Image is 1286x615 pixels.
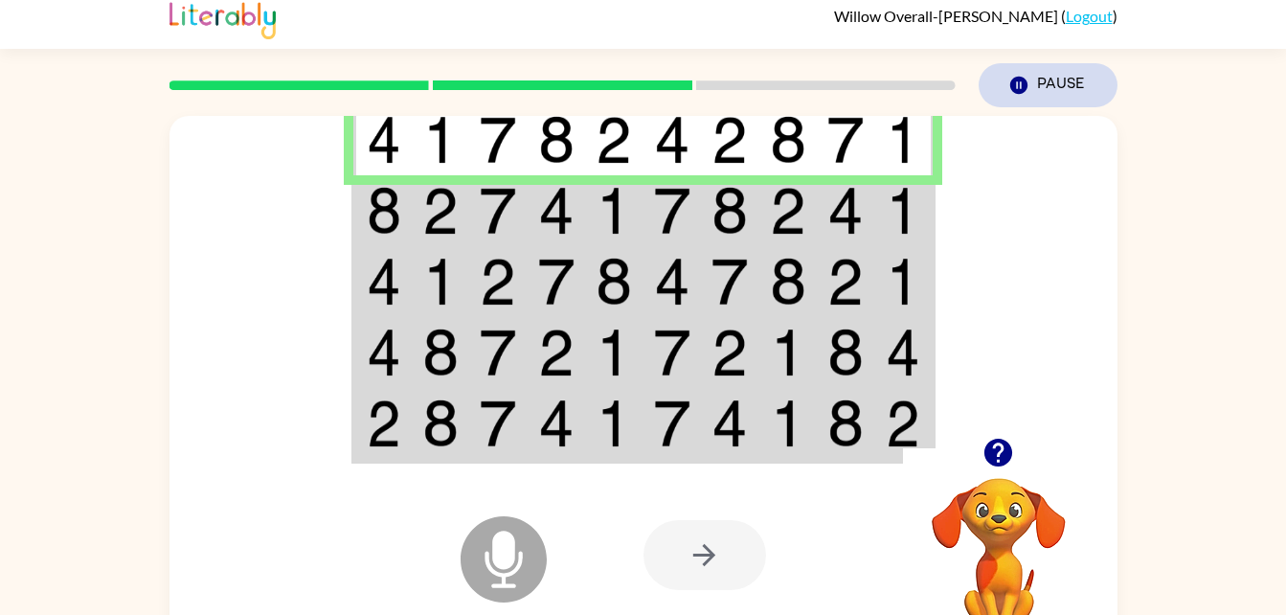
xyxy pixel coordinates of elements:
div: ( ) [834,7,1117,25]
img: 4 [654,258,690,306]
img: 7 [538,258,575,306]
img: 7 [480,116,516,164]
img: 4 [538,187,575,235]
img: 8 [827,399,864,447]
img: 2 [596,116,632,164]
img: 8 [596,258,632,306]
img: 7 [480,329,516,376]
img: 8 [538,116,575,164]
img: 2 [367,399,401,447]
span: Willow Overall-[PERSON_NAME] [834,7,1061,25]
img: 4 [827,187,864,235]
img: 7 [654,187,690,235]
img: 2 [711,329,748,376]
img: 1 [886,258,920,306]
img: 4 [538,399,575,447]
img: 7 [654,329,690,376]
img: 4 [654,116,690,164]
img: 4 [367,116,401,164]
button: Pause [979,63,1117,107]
img: 8 [422,399,459,447]
img: 2 [711,116,748,164]
img: 7 [827,116,864,164]
img: 2 [538,329,575,376]
img: 1 [422,258,459,306]
img: 1 [422,116,459,164]
img: 1 [886,116,920,164]
img: 4 [367,329,401,376]
img: 2 [886,399,920,447]
img: 2 [827,258,864,306]
img: 1 [596,187,632,235]
img: 8 [711,187,748,235]
img: 7 [480,399,516,447]
img: 4 [711,399,748,447]
a: Logout [1066,7,1113,25]
img: 7 [711,258,748,306]
img: 8 [367,187,401,235]
img: 8 [770,258,806,306]
img: 1 [886,187,920,235]
img: 2 [480,258,516,306]
img: 1 [596,329,632,376]
img: 7 [654,399,690,447]
img: 2 [770,187,806,235]
img: 7 [480,187,516,235]
img: 8 [770,116,806,164]
img: 8 [827,329,864,376]
img: 8 [422,329,459,376]
img: 4 [886,329,920,376]
img: 2 [422,187,459,235]
img: 1 [770,399,806,447]
img: 1 [596,399,632,447]
img: 4 [367,258,401,306]
img: 1 [770,329,806,376]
